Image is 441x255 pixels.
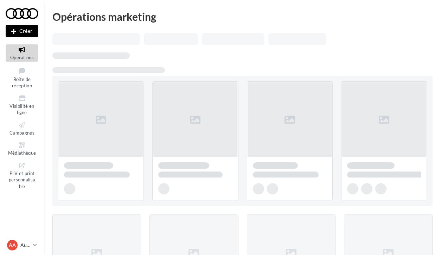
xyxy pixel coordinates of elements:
[6,140,38,157] a: Médiathèque
[10,55,34,60] span: Opérations
[9,103,34,116] span: Visibilité en ligne
[20,242,30,249] p: Audi [GEOGRAPHIC_DATA]
[12,76,32,89] span: Boîte de réception
[6,120,38,137] a: Campagnes
[6,25,38,37] button: Créer
[52,11,433,22] div: Opérations marketing
[6,44,38,62] a: Opérations
[6,25,38,37] div: Nouvelle campagne
[9,169,36,189] span: PLV et print personnalisable
[6,93,38,117] a: Visibilité en ligne
[6,238,38,252] a: AA Audi [GEOGRAPHIC_DATA]
[9,130,34,136] span: Campagnes
[9,242,16,249] span: AA
[8,150,36,156] span: Médiathèque
[6,64,38,90] a: Boîte de réception
[6,160,38,191] a: PLV et print personnalisable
